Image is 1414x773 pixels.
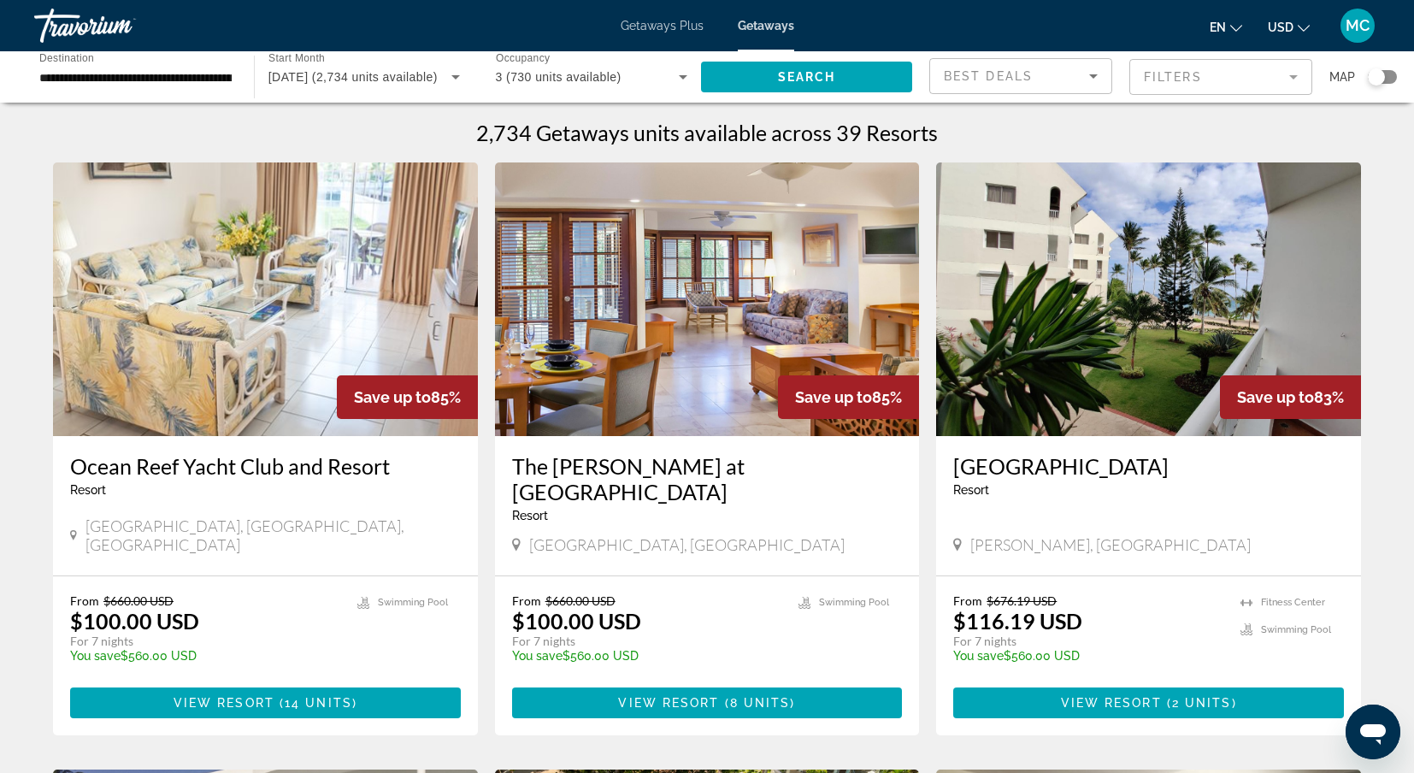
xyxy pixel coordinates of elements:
[621,19,704,32] a: Getaways Plus
[70,649,121,663] span: You save
[944,66,1098,86] mat-select: Sort by
[337,375,478,419] div: 85%
[1210,21,1226,34] span: en
[1346,17,1370,34] span: MC
[496,70,622,84] span: 3 (730 units available)
[730,696,791,710] span: 8 units
[953,649,1004,663] span: You save
[70,483,106,497] span: Resort
[476,120,938,145] h1: 2,734 Getaways units available across 39 Resorts
[1172,696,1232,710] span: 2 units
[738,19,794,32] a: Getaways
[953,483,989,497] span: Resort
[285,696,352,710] span: 14 units
[1261,597,1325,608] span: Fitness Center
[1329,65,1355,89] span: Map
[70,634,340,649] p: For 7 nights
[70,608,199,634] p: $100.00 USD
[1335,8,1380,44] button: User Menu
[34,3,205,48] a: Travorium
[1261,624,1331,635] span: Swimming Pool
[70,593,99,608] span: From
[512,649,563,663] span: You save
[512,509,548,522] span: Resort
[174,696,274,710] span: View Resort
[378,597,448,608] span: Swimming Pool
[720,696,796,710] span: ( )
[1346,705,1400,759] iframe: Bouton de lancement de la fenêtre de messagerie
[512,649,782,663] p: $560.00 USD
[618,696,719,710] span: View Resort
[53,162,478,436] img: 2093I01L.jpg
[496,53,550,64] span: Occupancy
[970,535,1251,554] span: [PERSON_NAME], [GEOGRAPHIC_DATA]
[1220,375,1361,419] div: 83%
[778,70,836,84] span: Search
[70,453,461,479] a: Ocean Reef Yacht Club and Resort
[953,649,1223,663] p: $560.00 USD
[1210,15,1242,39] button: Change language
[512,608,641,634] p: $100.00 USD
[778,375,919,419] div: 85%
[70,649,340,663] p: $560.00 USD
[268,70,438,84] span: [DATE] (2,734 units available)
[512,593,541,608] span: From
[512,634,782,649] p: For 7 nights
[545,593,616,608] span: $660.00 USD
[274,696,357,710] span: ( )
[1237,388,1314,406] span: Save up to
[85,516,461,554] span: [GEOGRAPHIC_DATA], [GEOGRAPHIC_DATA], [GEOGRAPHIC_DATA]
[987,593,1057,608] span: $676.19 USD
[1268,21,1293,34] span: USD
[354,388,431,406] span: Save up to
[953,687,1344,718] button: View Resort(2 units)
[512,687,903,718] button: View Resort(8 units)
[953,634,1223,649] p: For 7 nights
[39,52,94,63] span: Destination
[944,69,1033,83] span: Best Deals
[953,593,982,608] span: From
[1129,58,1312,96] button: Filter
[936,162,1361,436] img: 3930E01X.jpg
[1162,696,1237,710] span: ( )
[70,687,461,718] button: View Resort(14 units)
[1061,696,1162,710] span: View Resort
[103,593,174,608] span: $660.00 USD
[819,597,889,608] span: Swimming Pool
[701,62,912,92] button: Search
[953,608,1082,634] p: $116.19 USD
[268,53,325,64] span: Start Month
[512,453,903,505] a: The [PERSON_NAME] at [GEOGRAPHIC_DATA]
[495,162,920,436] img: A200I01X.jpg
[1268,15,1310,39] button: Change currency
[795,388,872,406] span: Save up to
[953,453,1344,479] a: [GEOGRAPHIC_DATA]
[529,535,845,554] span: [GEOGRAPHIC_DATA], [GEOGRAPHIC_DATA]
